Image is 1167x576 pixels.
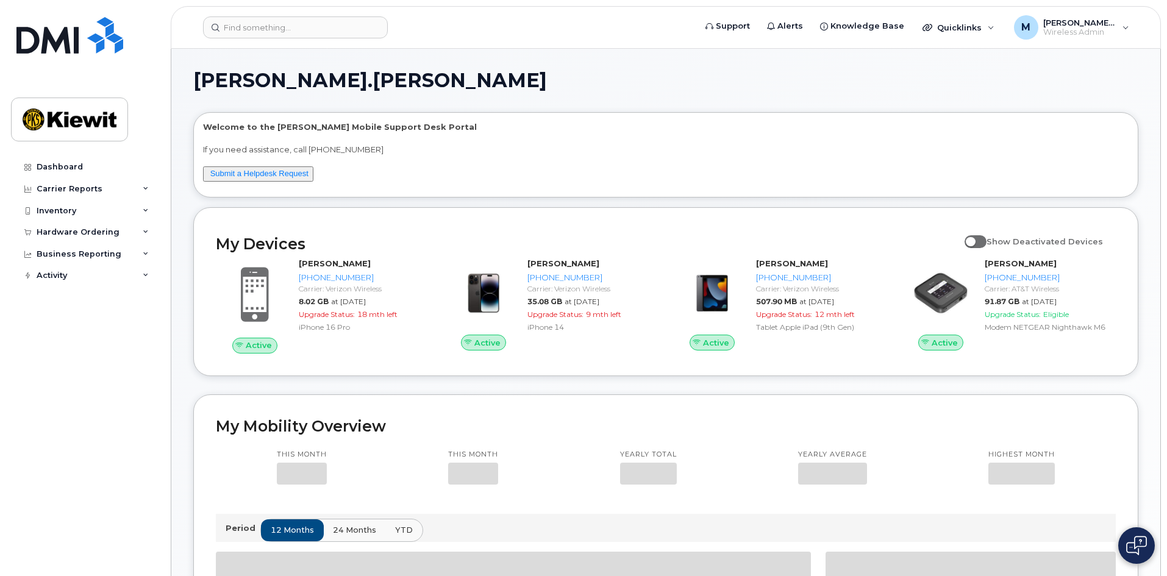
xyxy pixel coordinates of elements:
[902,258,1116,350] a: Active[PERSON_NAME][PHONE_NUMBER]Carrier: AT&T Wireless91.87 GBat [DATE]Upgrade Status:EligibleMo...
[756,283,882,294] div: Carrier: Verizon Wireless
[444,258,658,350] a: Active[PERSON_NAME][PHONE_NUMBER]Carrier: Verizon Wireless35.08 GBat [DATE]Upgrade Status:9 mth l...
[988,450,1055,460] p: Highest month
[527,297,562,306] span: 35.08 GB
[756,322,882,332] div: Tablet Apple iPad (9th Gen)
[798,450,867,460] p: Yearly average
[565,297,599,306] span: at [DATE]
[333,524,376,536] span: 24 months
[299,272,425,283] div: [PHONE_NUMBER]
[299,322,425,332] div: iPhone 16 Pro
[673,258,887,350] a: Active[PERSON_NAME][PHONE_NUMBER]Carrier: Verizon Wireless507.90 MBat [DATE]Upgrade Status:12 mth...
[527,310,583,319] span: Upgrade Status:
[210,169,309,178] a: Submit a Helpdesk Request
[454,264,513,322] img: image20231002-3703462-njx0qo.jpeg
[246,340,272,351] span: Active
[448,450,498,460] p: This month
[216,258,430,353] a: Active[PERSON_NAME][PHONE_NUMBER]Carrier: Verizon Wireless8.02 GBat [DATE]Upgrade Status:18 mth l...
[395,524,413,536] span: YTD
[985,272,1111,283] div: [PHONE_NUMBER]
[299,310,355,319] span: Upgrade Status:
[756,297,797,306] span: 507.90 MB
[527,322,654,332] div: iPhone 14
[985,258,1057,268] strong: [PERSON_NAME]
[756,272,882,283] div: [PHONE_NUMBER]
[799,297,834,306] span: at [DATE]
[226,522,260,534] p: Period
[1022,297,1057,306] span: at [DATE]
[216,235,958,253] h2: My Devices
[987,236,1103,246] span: Show Deactivated Devices
[965,230,974,240] input: Show Deactivated Devices
[203,121,1129,133] p: Welcome to the [PERSON_NAME] Mobile Support Desk Portal
[985,310,1041,319] span: Upgrade Status:
[193,71,547,90] span: [PERSON_NAME].[PERSON_NAME]
[216,417,1116,435] h2: My Mobility Overview
[620,450,677,460] p: Yearly total
[985,297,1019,306] span: 91.87 GB
[1043,310,1069,319] span: Eligible
[756,310,812,319] span: Upgrade Status:
[474,337,501,349] span: Active
[299,283,425,294] div: Carrier: Verizon Wireless
[1126,536,1147,555] img: Open chat
[586,310,621,319] span: 9 mth left
[527,283,654,294] div: Carrier: Verizon Wireless
[985,322,1111,332] div: Modem NETGEAR Nighthawk M6
[703,337,729,349] span: Active
[683,264,741,322] img: image20231002-3703462-17fd4bd.jpeg
[527,272,654,283] div: [PHONE_NUMBER]
[815,310,855,319] span: 12 mth left
[299,297,329,306] span: 8.02 GB
[357,310,398,319] span: 18 mth left
[203,144,1129,155] p: If you need assistance, call [PHONE_NUMBER]
[203,166,313,182] button: Submit a Helpdesk Request
[527,258,599,268] strong: [PERSON_NAME]
[932,337,958,349] span: Active
[912,264,970,322] img: image20231002-3703462-1vlobgo.jpeg
[756,258,828,268] strong: [PERSON_NAME]
[277,450,327,460] p: This month
[331,297,366,306] span: at [DATE]
[299,258,371,268] strong: [PERSON_NAME]
[985,283,1111,294] div: Carrier: AT&T Wireless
